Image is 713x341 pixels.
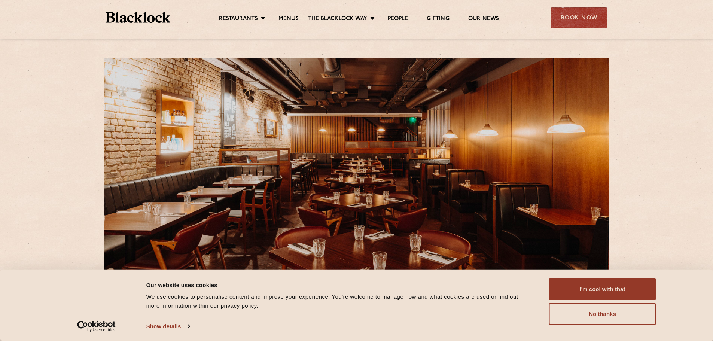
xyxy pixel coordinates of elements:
button: I'm cool with that [549,278,656,300]
div: Book Now [551,7,607,28]
a: Our News [468,15,499,24]
a: Usercentrics Cookiebot - opens in a new window [64,321,129,332]
a: The Blacklock Way [308,15,367,24]
div: Our website uses cookies [146,280,532,289]
a: People [388,15,408,24]
a: Gifting [427,15,449,24]
a: Show details [146,321,190,332]
div: We use cookies to personalise content and improve your experience. You're welcome to manage how a... [146,292,532,310]
button: No thanks [549,303,656,325]
img: BL_Textured_Logo-footer-cropped.svg [106,12,171,23]
a: Menus [278,15,299,24]
a: Restaurants [219,15,258,24]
